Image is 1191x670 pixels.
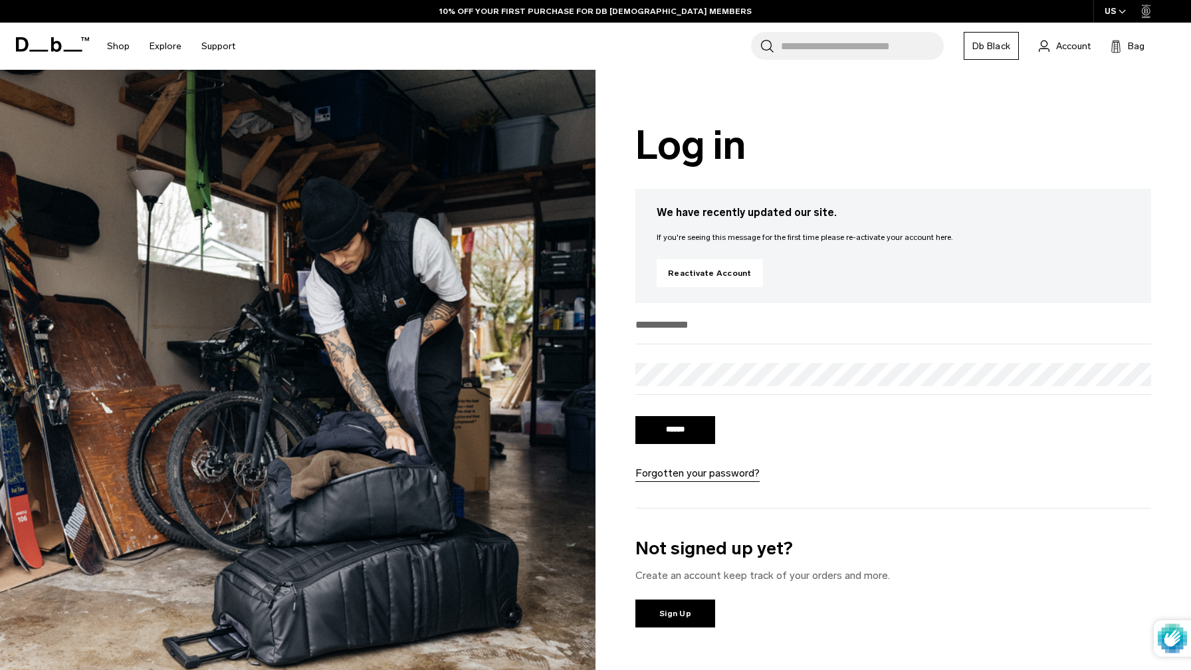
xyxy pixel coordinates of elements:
[1128,39,1144,53] span: Bag
[657,205,1130,221] h3: We have recently updated our site.
[107,23,130,70] a: Shop
[1039,38,1091,54] a: Account
[657,231,1130,243] p: If you're seeing this message for the first time please re-activate your account here.
[1056,39,1091,53] span: Account
[635,568,1151,584] p: Create an account keep track of your orders and more.
[635,123,1151,167] h1: Log in
[657,259,763,287] a: Reactivate Account
[635,535,1151,562] h3: Not signed up yet?
[97,23,245,70] nav: Main Navigation
[1111,38,1144,54] button: Bag
[201,23,235,70] a: Support
[635,600,715,627] a: Sign Up
[635,465,760,481] a: Forgotten your password?
[150,23,181,70] a: Explore
[439,5,752,17] a: 10% OFF YOUR FIRST PURCHASE FOR DB [DEMOGRAPHIC_DATA] MEMBERS
[964,32,1019,60] a: Db Black
[1158,620,1187,657] img: Protected by hCaptcha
